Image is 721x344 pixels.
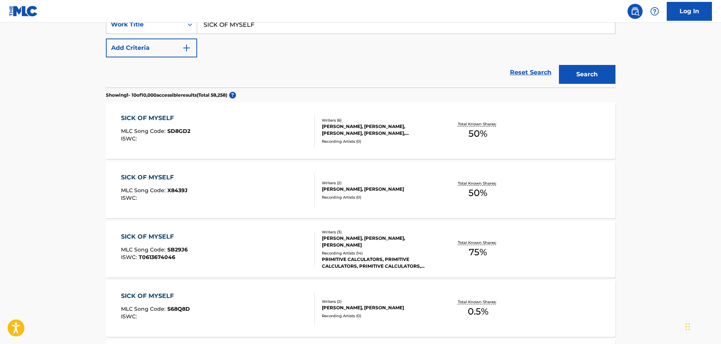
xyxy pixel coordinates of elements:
[106,92,227,99] p: Showing 1 - 10 of 10,000 accessible results (Total 58,258 )
[121,313,139,320] span: ISWC :
[106,280,615,337] a: SICK OF MYSELFMLC Song Code:S68Q8DISWC:Writers (2)[PERSON_NAME], [PERSON_NAME]Recording Artists (...
[683,308,721,344] iframe: Chat Widget
[121,305,167,312] span: MLC Song Code :
[322,117,436,123] div: Writers ( 6 )
[468,305,488,318] span: 0.5 %
[322,139,436,144] div: Recording Artists ( 0 )
[559,65,615,84] button: Search
[322,299,436,304] div: Writers ( 2 )
[650,7,659,16] img: help
[469,245,487,259] span: 75 %
[106,15,615,88] form: Search Form
[121,232,188,241] div: SICK OF MYSELF
[121,254,139,261] span: ISWC :
[182,43,191,52] img: 9d2ae6d4665cec9f34b9.svg
[322,186,436,193] div: [PERSON_NAME], [PERSON_NAME]
[322,229,436,235] div: Writers ( 3 )
[121,135,139,142] span: ISWC :
[121,128,167,134] span: MLC Song Code :
[468,186,487,200] span: 50 %
[506,64,555,81] a: Reset Search
[167,128,190,134] span: SD8GD2
[106,39,197,57] button: Add Criteria
[121,292,190,301] div: SICK OF MYSELF
[322,180,436,186] div: Writers ( 2 )
[647,4,662,19] div: Help
[9,6,38,17] img: MLC Logo
[628,4,643,19] a: Public Search
[322,235,436,248] div: [PERSON_NAME], [PERSON_NAME], [PERSON_NAME]
[322,194,436,200] div: Recording Artists ( 0 )
[167,305,190,312] span: S68Q8D
[106,102,615,159] a: SICK OF MYSELFMLC Song Code:SD8GD2ISWC:Writers (6)[PERSON_NAME], [PERSON_NAME], [PERSON_NAME], [P...
[229,92,236,99] span: ?
[322,256,436,270] div: PRIMITIVE CALCULATORS, PRIMITIVE CALCULATORS, PRIMITIVE CALCULATORS, PRIMITIVE CALCULATORS, PRIMI...
[121,194,139,201] span: ISWC :
[468,127,487,140] span: 50 %
[458,299,498,305] p: Total Known Shares:
[322,313,436,319] div: Recording Artists ( 0 )
[631,7,640,16] img: search
[121,114,190,123] div: SICK OF MYSELF
[458,121,498,127] p: Total Known Shares:
[121,246,167,253] span: MLC Song Code :
[139,254,175,261] span: T0613674046
[458,180,498,186] p: Total Known Shares:
[458,240,498,245] p: Total Known Shares:
[167,187,188,194] span: X8439J
[322,123,436,137] div: [PERSON_NAME], [PERSON_NAME], [PERSON_NAME], [PERSON_NAME], [PERSON_NAME], [PERSON_NAME]
[111,20,179,29] div: Work Title
[167,246,188,253] span: SB29J6
[322,250,436,256] div: Recording Artists ( 14 )
[686,315,690,338] div: Drag
[322,304,436,311] div: [PERSON_NAME], [PERSON_NAME]
[106,221,615,278] a: SICK OF MYSELFMLC Song Code:SB29J6ISWC:T0613674046Writers (3)[PERSON_NAME], [PERSON_NAME], [PERSO...
[106,162,615,218] a: SICK OF MYSELFMLC Song Code:X8439JISWC:Writers (2)[PERSON_NAME], [PERSON_NAME]Recording Artists (...
[121,187,167,194] span: MLC Song Code :
[121,173,188,182] div: SICK OF MYSELF
[667,2,712,21] a: Log In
